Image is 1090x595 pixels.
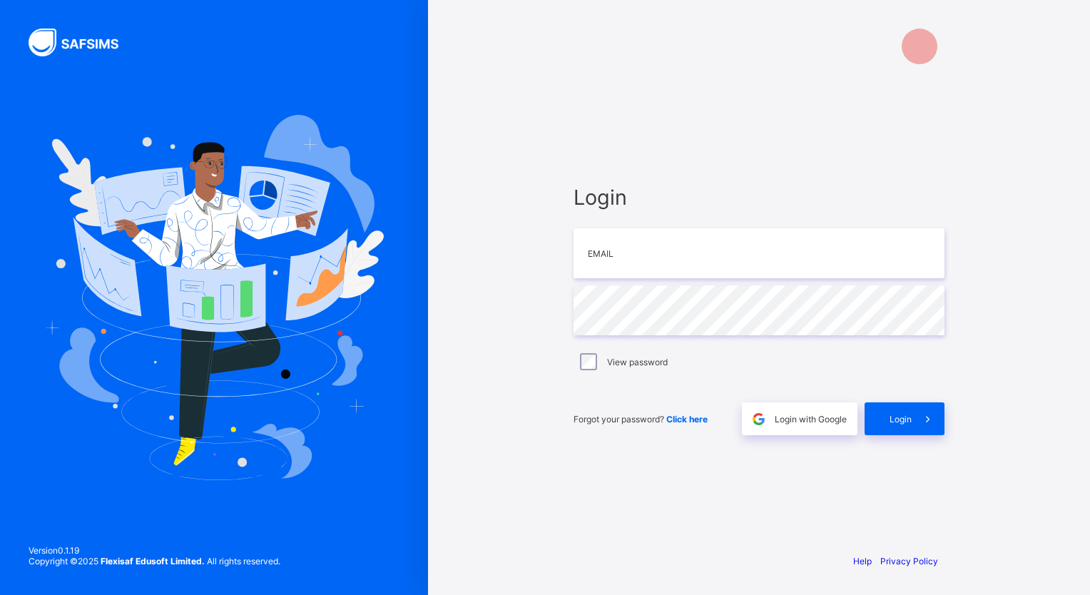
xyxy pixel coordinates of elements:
span: Login [574,185,944,210]
img: Hero Image [44,115,384,480]
span: Login [890,414,912,424]
a: Help [853,556,872,566]
img: SAFSIMS Logo [29,29,136,56]
span: Forgot your password? [574,414,708,424]
span: Copyright © 2025 All rights reserved. [29,556,280,566]
img: google.396cfc9801f0270233282035f929180a.svg [750,411,767,427]
a: Click here [666,414,708,424]
label: View password [607,357,668,367]
a: Privacy Policy [880,556,938,566]
span: Version 0.1.19 [29,545,280,556]
span: Login with Google [775,414,847,424]
strong: Flexisaf Edusoft Limited. [101,556,205,566]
